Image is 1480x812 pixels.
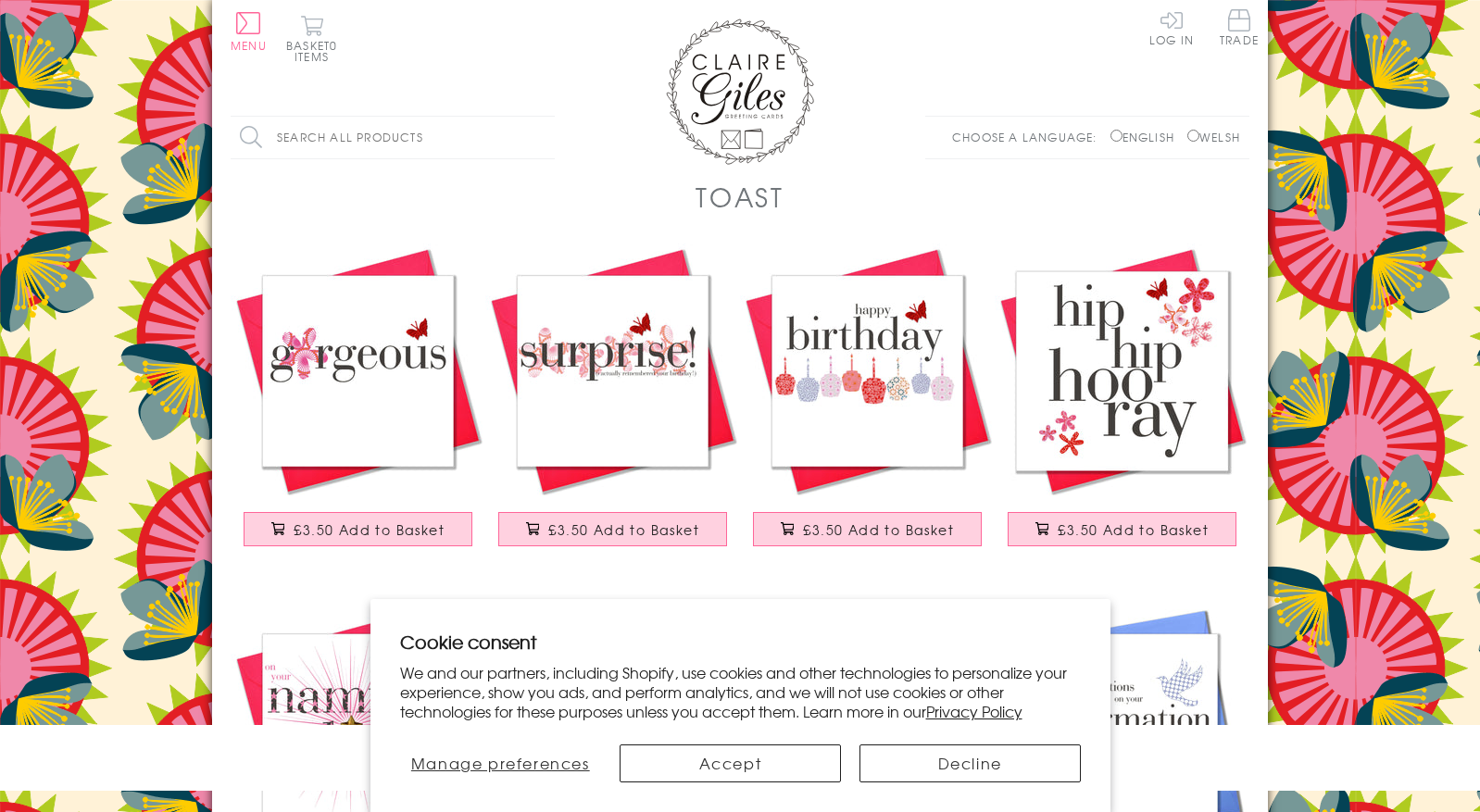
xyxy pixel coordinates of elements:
[231,244,485,565] a: Birthday Card, Pink Flower, Gorgeous, embellished with a pretty fabric butterfly £3.50 Add to Basket
[498,512,728,546] button: £3.50 Add to Basket
[666,19,814,165] img: Claire Giles Greetings Cards
[740,244,995,498] img: Birthday Card, Cakes, Happy Birthday, embellished with a pretty fabric butterfly
[244,512,473,546] button: £3.50 Add to Basket
[294,520,445,539] span: £3.50 Add to Basket
[286,15,337,62] button: Basket0 items
[1008,512,1237,546] button: £3.50 Add to Basket
[231,37,267,54] span: Menu
[803,520,954,539] span: £3.50 Add to Basket
[1187,129,1240,145] label: Welsh
[400,629,1081,655] h2: Cookie consent
[231,244,485,498] img: Birthday Card, Pink Flower, Gorgeous, embellished with a pretty fabric butterfly
[1220,9,1259,49] a: Trade
[1187,130,1199,142] input: Welsh
[1110,129,1184,145] label: English
[1058,520,1209,539] span: £3.50 Add to Basket
[548,520,699,539] span: £3.50 Add to Basket
[753,512,983,546] button: £3.50 Add to Basket
[740,244,995,565] a: Birthday Card, Cakes, Happy Birthday, embellished with a pretty fabric butterfly £3.50 Add to Basket
[1110,130,1123,142] input: English
[485,244,740,565] a: Birthday Card, Pink Flowers, embellished with a pretty fabric butterfly £3.50 Add to Basket
[295,37,337,65] span: 0 items
[995,244,1249,565] a: Birthday Card, Hip Hip Hooray!, embellished with a pretty fabric butterfly £3.50 Add to Basket
[231,12,267,51] button: Menu
[926,700,1022,722] a: Privacy Policy
[1220,9,1259,45] span: Trade
[1149,9,1194,45] a: Log In
[485,244,740,498] img: Birthday Card, Pink Flowers, embellished with a pretty fabric butterfly
[952,129,1107,145] p: Choose a language:
[400,744,602,782] button: Manage preferences
[696,178,784,216] h1: Toast
[536,117,555,158] input: Search
[859,744,1081,782] button: Decline
[620,744,841,782] button: Accept
[995,244,1249,498] img: Birthday Card, Hip Hip Hooray!, embellished with a pretty fabric butterfly
[411,752,590,774] span: Manage preferences
[400,663,1081,720] p: We and our partners, including Shopify, use cookies and other technologies to personalize your ex...
[231,117,555,158] input: Search all products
